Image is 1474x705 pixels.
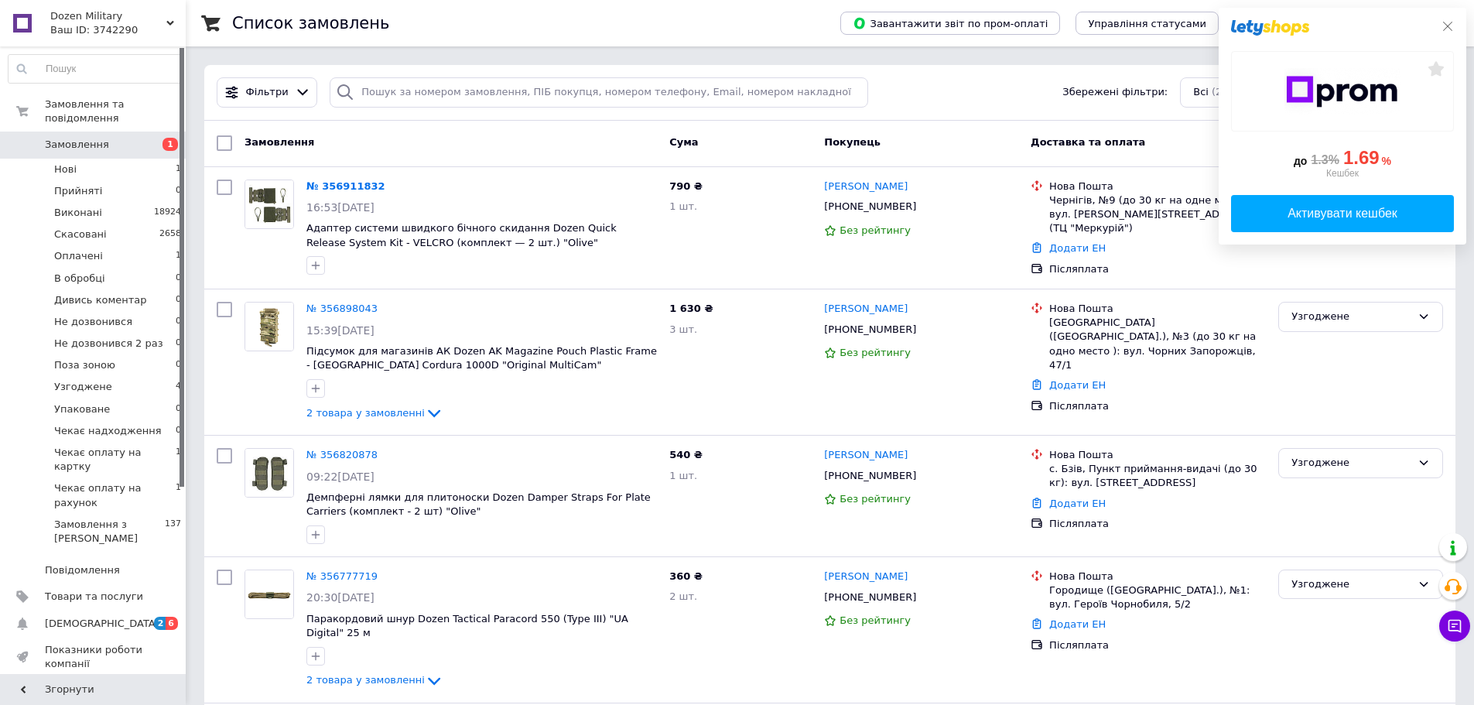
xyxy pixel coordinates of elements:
[54,163,77,176] span: Нові
[1062,85,1168,100] span: Збережені фільтри:
[840,224,911,236] span: Без рейтингу
[54,206,102,220] span: Виконані
[821,320,919,340] div: [PHONE_NUMBER]
[1049,180,1266,193] div: Нова Пошта
[669,449,703,460] span: 540 ₴
[306,407,443,419] a: 2 товара у замовленні
[1049,262,1266,276] div: Післяплата
[176,424,181,438] span: 0
[246,85,289,100] span: Фільтри
[669,136,698,148] span: Cума
[9,55,182,83] input: Пошук
[154,206,181,220] span: 18924
[176,337,181,351] span: 0
[824,136,881,148] span: Покупець
[50,23,186,37] div: Ваш ID: 3742290
[1049,302,1266,316] div: Нова Пошта
[1049,448,1266,462] div: Нова Пошта
[245,180,294,229] a: Фото товару
[54,481,176,509] span: Чекає оплату на рахунок
[1049,399,1266,413] div: Післяплата
[245,448,294,498] a: Фото товару
[1049,462,1266,490] div: с. Бзів, Пункт приймання-видачі (до 30 кг): вул. [STREET_ADDRESS]
[54,380,112,394] span: Узгоджене
[245,449,293,497] img: Фото товару
[176,446,181,474] span: 1
[159,228,181,241] span: 2658
[1049,638,1266,652] div: Післяплата
[1193,85,1209,100] span: Всі
[176,481,181,509] span: 1
[306,471,374,483] span: 09:22[DATE]
[54,272,105,286] span: В обробці
[154,617,166,630] span: 2
[1049,517,1266,531] div: Післяплата
[1049,498,1106,509] a: Додати ЕН
[45,617,159,631] span: [DEMOGRAPHIC_DATA]
[306,491,651,518] span: Демпферні лямки для плитоноски Dozen Damper Straps For Plate Carriers (комплект - 2 шт) "Olive"
[824,570,908,584] a: [PERSON_NAME]
[824,180,908,194] a: [PERSON_NAME]
[306,613,628,639] a: Паракордовий шнур Dozen Tactical Paracord 550 (Type III) "UA Digital" 25 м
[176,272,181,286] span: 0
[1031,136,1145,148] span: Доставка та оплата
[821,466,919,486] div: [PHONE_NUMBER]
[1049,316,1266,372] div: [GEOGRAPHIC_DATA] ([GEOGRAPHIC_DATA].), №3 (до 30 кг на одно место ): вул. Чорних Запорожців, 47/1
[245,302,294,351] a: Фото товару
[1291,455,1411,471] div: Узгоджене
[245,180,293,228] img: Фото товару
[176,293,181,307] span: 0
[1049,193,1266,236] div: Чернігів, №9 (до 30 кг на одне місце): вул. [PERSON_NAME][STREET_ADDRESS] (ТЦ "Меркурій")
[306,303,378,314] a: № 356898043
[306,407,425,419] span: 2 товара у замовленні
[165,518,181,546] span: 137
[853,16,1048,30] span: Завантажити звіт по пром-оплаті
[54,293,147,307] span: Дивись коментар
[840,347,911,358] span: Без рейтингу
[1049,570,1266,584] div: Нова Пошта
[232,14,389,33] h1: Список замовлень
[1088,18,1206,29] span: Управління статусами
[330,77,868,108] input: Пошук за номером замовлення, ПІБ покупця, номером телефону, Email, номером накладної
[162,138,178,151] span: 1
[176,402,181,416] span: 0
[840,614,911,626] span: Без рейтингу
[54,249,103,263] span: Оплачені
[306,222,617,248] a: Адаптер системи швидкого бічного скидання Dozen Quick Release System Kit - VELCRO (комплект — 2 ш...
[821,197,919,217] div: [PHONE_NUMBER]
[306,570,378,582] a: № 356777719
[669,470,697,481] span: 1 шт.
[1291,309,1411,325] div: Узгоджене
[54,337,163,351] span: Не дозвонився 2 раз
[54,228,107,241] span: Скасовані
[54,424,162,438] span: Чекає надходження
[45,643,143,671] span: Показники роботи компанії
[824,302,908,317] a: [PERSON_NAME]
[176,380,181,394] span: 4
[245,303,293,351] img: Фото товару
[176,184,181,198] span: 0
[45,563,120,577] span: Повідомлення
[306,345,657,371] a: Підсумок для магазинів АК Dozen AK Magazine Pouch Plastic Frame - [GEOGRAPHIC_DATA] Cordura 1000D...
[669,303,713,314] span: 1 630 ₴
[54,358,115,372] span: Поза зоною
[245,570,294,619] a: Фото товару
[45,590,143,604] span: Товари та послуги
[166,617,178,630] span: 6
[54,184,102,198] span: Прийняті
[306,449,378,460] a: № 356820878
[669,590,697,602] span: 2 шт.
[54,518,165,546] span: Замовлення з [PERSON_NAME]
[306,201,374,214] span: 16:53[DATE]
[824,448,908,463] a: [PERSON_NAME]
[1049,242,1106,254] a: Додати ЕН
[176,163,181,176] span: 1
[245,136,314,148] span: Замовлення
[821,587,919,607] div: [PHONE_NUMBER]
[1049,618,1106,630] a: Додати ЕН
[306,180,385,192] a: № 356911832
[1291,577,1411,593] div: Узгоджене
[306,674,443,686] a: 2 товара у замовленні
